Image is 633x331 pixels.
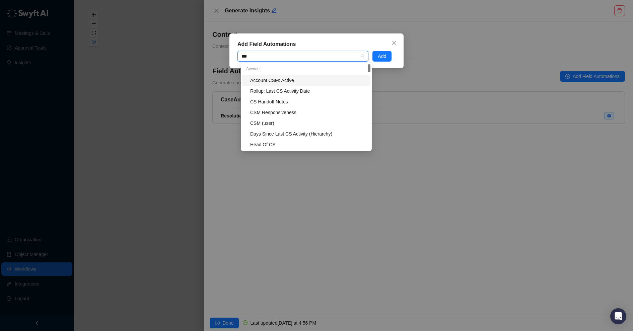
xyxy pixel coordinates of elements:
[250,130,366,138] div: Days Since Last CS Activity (Hierarchy)
[250,119,366,127] div: CSM (user)
[372,51,392,62] button: Add
[242,129,370,139] div: Days Since Last CS Activity (Hierarchy)
[242,86,370,96] div: Rollup: Last CS Activity Date
[250,109,366,116] div: CSM Responsiveness
[389,37,400,48] button: Close
[250,98,366,105] div: CS Handoff Notes
[250,141,366,148] div: Head Of CS
[242,75,370,86] div: Account CSM: Active
[392,40,397,46] span: close
[242,107,370,118] div: CSM Responsiveness
[378,53,386,60] span: Add
[242,64,370,75] div: Account
[250,87,366,95] div: Rollup: Last CS Activity Date
[242,118,370,129] div: CSM (user)
[250,77,366,84] div: Account CSM: Active
[242,139,370,150] div: Head Of CS
[610,308,626,324] div: Open Intercom Messenger
[237,40,396,48] div: Add Field Automations
[242,96,370,107] div: CS Handoff Notes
